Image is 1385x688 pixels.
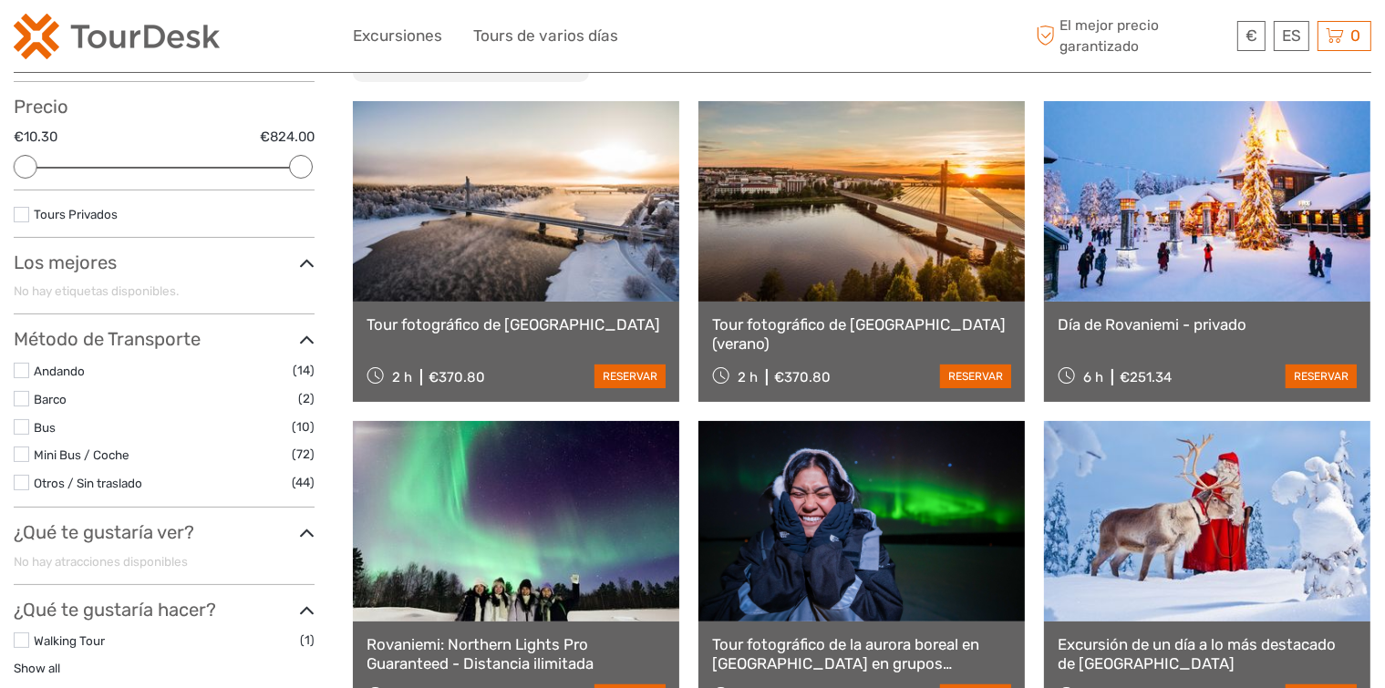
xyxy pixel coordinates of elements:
div: €370.80 [774,369,831,385]
a: Barco [34,392,67,406]
h3: Precio [14,96,315,118]
a: Tours Privados [34,207,118,221]
span: 2 h [392,369,412,385]
span: No hay etiquetas disponibles. [14,283,179,298]
a: reservar [594,365,666,388]
a: Tour fotográfico de [GEOGRAPHIC_DATA] [367,315,666,334]
a: Otros / Sin traslado [34,476,142,490]
a: Rovaniemi: Northern Lights Pro Guaranteed - Distancia ilimitada [367,635,666,673]
a: Excursión de un día a lo más destacado de [GEOGRAPHIC_DATA] [1058,635,1357,673]
button: Open LiveChat chat widget [210,28,232,50]
div: €370.80 [429,369,485,385]
span: (14) [293,360,315,381]
h3: Método de Transporte [14,328,315,350]
a: Tour fotográfico de [GEOGRAPHIC_DATA] (verano) [712,315,1011,353]
div: ES [1274,21,1309,51]
h3: ¿Qué te gustaría ver? [14,521,315,543]
div: €251.34 [1120,369,1172,385]
a: Tours de varios días [473,23,618,49]
span: No hay atracciones disponibles [14,554,188,569]
a: Mini Bus / Coche [34,447,129,462]
span: (44) [292,472,315,493]
a: Día de Rovaniemi - privado [1058,315,1357,334]
span: (1) [300,630,315,651]
span: (72) [292,444,315,465]
span: 2 h [738,369,758,385]
label: €10.30 [14,128,57,147]
h3: Los mejores [14,252,315,273]
a: Excursiones [353,23,442,49]
label: €824.00 [260,128,315,147]
h3: ¿Qué te gustaría hacer? [14,599,315,621]
span: € [1245,26,1257,45]
p: We're away right now. Please check back later! [26,32,206,46]
a: Bus [34,420,56,435]
span: (2) [298,388,315,409]
span: 6 h [1083,369,1103,385]
a: reservar [940,365,1011,388]
span: 0 [1348,26,1363,45]
img: 2254-3441b4b5-4e5f-4d00-b396-31f1d84a6ebf_logo_small.png [14,14,220,59]
a: Show all [14,661,60,675]
span: El mejor precio garantizado [1032,15,1233,56]
a: Andando [34,364,85,378]
span: (10) [292,416,315,437]
a: Tour fotográfico de la aurora boreal en [GEOGRAPHIC_DATA] en grupos pequeños [712,635,1011,673]
a: reservar [1286,365,1357,388]
a: Walking Tour [34,633,105,648]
